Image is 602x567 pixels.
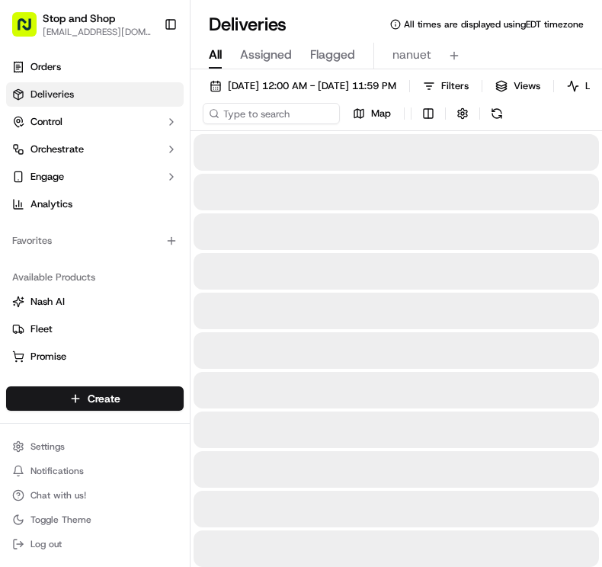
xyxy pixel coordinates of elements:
[441,79,469,93] span: Filters
[30,514,91,526] span: Toggle Theme
[346,103,398,124] button: Map
[228,79,396,93] span: [DATE] 12:00 AM - [DATE] 11:59 PM
[6,290,184,314] button: Nash AI
[416,75,476,97] button: Filters
[310,46,355,64] span: Flagged
[240,46,292,64] span: Assigned
[488,75,547,97] button: Views
[6,192,184,216] a: Analytics
[6,509,184,530] button: Toggle Theme
[209,12,287,37] h1: Deliveries
[12,350,178,364] a: Promise
[6,533,184,555] button: Log out
[30,88,74,101] span: Deliveries
[6,460,184,482] button: Notifications
[203,103,340,124] input: Type to search
[43,11,115,26] button: Stop and Shop
[514,79,540,93] span: Views
[6,344,184,369] button: Promise
[30,170,64,184] span: Engage
[6,55,184,79] a: Orders
[30,350,66,364] span: Promise
[88,391,120,406] span: Create
[209,46,222,64] span: All
[6,436,184,457] button: Settings
[30,197,72,211] span: Analytics
[6,82,184,107] a: Deliveries
[30,489,86,501] span: Chat with us!
[12,322,178,336] a: Fleet
[6,229,184,253] div: Favorites
[6,165,184,189] button: Engage
[30,143,84,156] span: Orchestrate
[30,538,62,550] span: Log out
[6,110,184,134] button: Control
[486,103,508,124] button: Refresh
[371,107,391,120] span: Map
[12,295,178,309] a: Nash AI
[6,386,184,411] button: Create
[6,317,184,341] button: Fleet
[6,485,184,506] button: Chat with us!
[30,322,53,336] span: Fleet
[6,6,158,43] button: Stop and Shop[EMAIL_ADDRESS][DOMAIN_NAME]
[30,295,65,309] span: Nash AI
[404,18,584,30] span: All times are displayed using EDT timezone
[30,440,65,453] span: Settings
[392,46,431,64] span: nanuet
[6,265,184,290] div: Available Products
[203,75,403,97] button: [DATE] 12:00 AM - [DATE] 11:59 PM
[43,26,152,38] button: [EMAIL_ADDRESS][DOMAIN_NAME]
[6,137,184,162] button: Orchestrate
[30,465,84,477] span: Notifications
[30,115,62,129] span: Control
[30,60,61,74] span: Orders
